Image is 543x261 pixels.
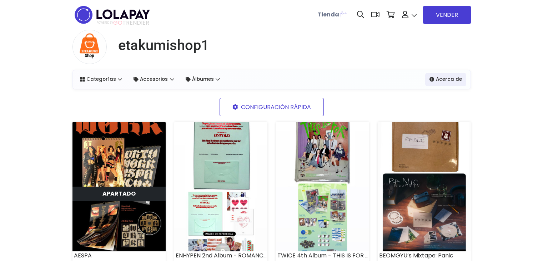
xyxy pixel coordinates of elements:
img: small_1753899243658.jpeg [72,122,166,251]
a: VENDER [423,6,471,24]
div: AESPA [72,251,166,260]
span: POWERED BY [97,21,113,25]
a: Acerca de [425,73,466,86]
div: Sólo tu puedes verlo en tu tienda [72,187,166,201]
img: logo [72,4,152,26]
b: Tienda [317,10,339,19]
div: ENHYPEN 2nd Album - ROMANCE : UNTOLD (ARCANUM Ver.) [174,251,267,260]
img: small_1756831637025.jpeg [276,122,369,251]
a: Accesorios [129,73,179,86]
a: Categorías [76,73,127,86]
a: Álbumes [181,73,225,86]
span: TRENDIER [97,20,149,26]
div: TWICE 4th Album - THIS IS FOR (FOR VER.) [276,251,369,260]
span: GO [113,19,122,27]
img: small_1756832917683.jpeg [174,122,267,251]
h1: etakumishop1 [118,37,209,54]
img: small_1756798914169.jpeg [378,122,471,251]
img: Lolapay Plus [339,9,348,18]
a: CONFIGURACIÓN RÁPIDA [220,98,324,116]
div: BEOMGYU’s Mixtape: Panic [378,251,471,260]
a: etakumishop1 [112,37,209,54]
